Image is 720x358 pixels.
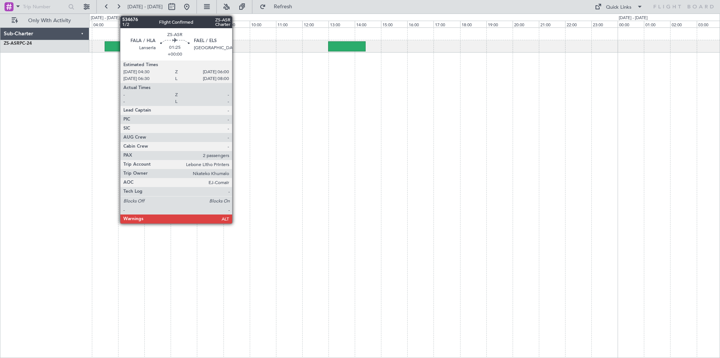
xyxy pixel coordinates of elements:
div: 14:00 [355,21,381,27]
input: Trip Number [23,1,66,12]
div: 06:00 [144,21,171,27]
div: 05:00 [118,21,144,27]
button: Only With Activity [8,15,81,27]
div: [DATE] - [DATE] [91,15,120,21]
div: 01:00 [644,21,670,27]
button: Quick Links [591,1,646,13]
div: 22:00 [565,21,591,27]
span: [DATE] - [DATE] [127,3,163,10]
div: 21:00 [539,21,565,27]
div: 10:00 [250,21,276,27]
div: 02:00 [670,21,696,27]
div: 18:00 [460,21,486,27]
div: [DATE] - [DATE] [619,15,648,21]
div: 19:00 [486,21,513,27]
span: Only With Activity [19,18,79,23]
div: 16:00 [407,21,433,27]
div: 20:00 [513,21,539,27]
div: 00:00 [618,21,644,27]
div: 09:00 [223,21,250,27]
div: 13:00 [328,21,355,27]
div: 12:00 [302,21,328,27]
div: 04:00 [92,21,118,27]
div: 15:00 [381,21,407,27]
div: 11:00 [276,21,302,27]
div: 17:00 [433,21,460,27]
a: ZS-ASRPC-24 [4,41,32,46]
button: Refresh [256,1,301,13]
span: Refresh [267,4,299,9]
div: 23:00 [591,21,618,27]
span: ZS-ASR [4,41,19,46]
div: 08:00 [197,21,223,27]
div: Quick Links [606,4,631,11]
div: 07:00 [171,21,197,27]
